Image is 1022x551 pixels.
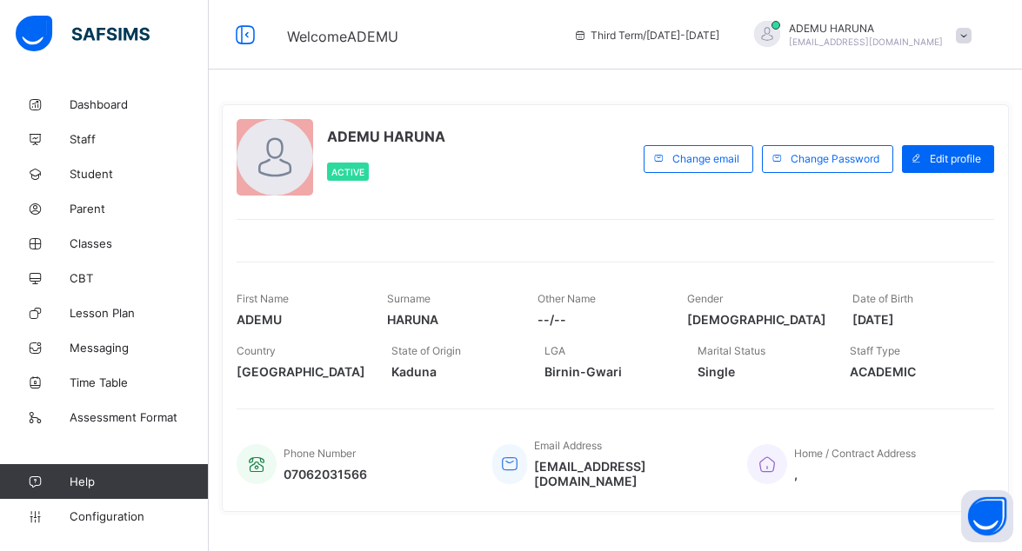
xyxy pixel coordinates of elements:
span: [EMAIL_ADDRESS][DOMAIN_NAME] [534,459,722,488]
span: --/-- [538,312,662,327]
span: Active [331,167,364,177]
span: Change email [672,152,739,165]
span: ACADEMIC [850,364,977,379]
button: Open asap [961,490,1013,542]
span: ADEMU HARUNA [789,22,943,35]
span: Assessment Format [70,410,209,424]
span: Marital Status [698,344,765,357]
span: Single [698,364,825,379]
span: Country [237,344,276,357]
span: Time Table [70,375,209,389]
span: 07062031566 [284,467,367,481]
span: Birnin-Gwari [544,364,671,379]
span: Help [70,475,208,488]
span: Configuration [70,509,208,523]
span: Home / Contract Address [794,447,916,460]
span: ADEMU [237,312,361,327]
span: [GEOGRAPHIC_DATA] [237,364,365,379]
span: Dashboard [70,97,209,111]
span: Classes [70,236,209,250]
span: Messaging [70,341,209,355]
span: LGA [544,344,565,357]
span: Gender [687,292,723,305]
span: First Name [237,292,289,305]
span: Welcome ADEMU [287,28,398,45]
img: safsims [16,16,150,52]
span: [DATE] [852,312,977,327]
span: Kaduna [391,364,518,379]
span: [EMAIL_ADDRESS][DOMAIN_NAME] [789,37,943,47]
span: Phone Number [284,447,356,460]
div: ADEMUHARUNA [737,21,980,50]
span: Staff Type [850,344,900,357]
span: Email Address [534,439,602,452]
span: Parent [70,202,209,216]
span: Lesson Plan [70,306,209,320]
span: HARUNA [387,312,511,327]
span: Surname [387,292,431,305]
span: Edit profile [930,152,981,165]
span: State of Origin [391,344,461,357]
span: Other Name [538,292,596,305]
span: Change Password [791,152,879,165]
span: Date of Birth [852,292,913,305]
span: Student [70,167,209,181]
span: Staff [70,132,209,146]
span: ADEMU HARUNA [327,128,445,145]
span: , [794,467,916,481]
span: [DEMOGRAPHIC_DATA] [687,312,826,327]
span: session/term information [573,29,719,42]
span: CBT [70,271,209,285]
